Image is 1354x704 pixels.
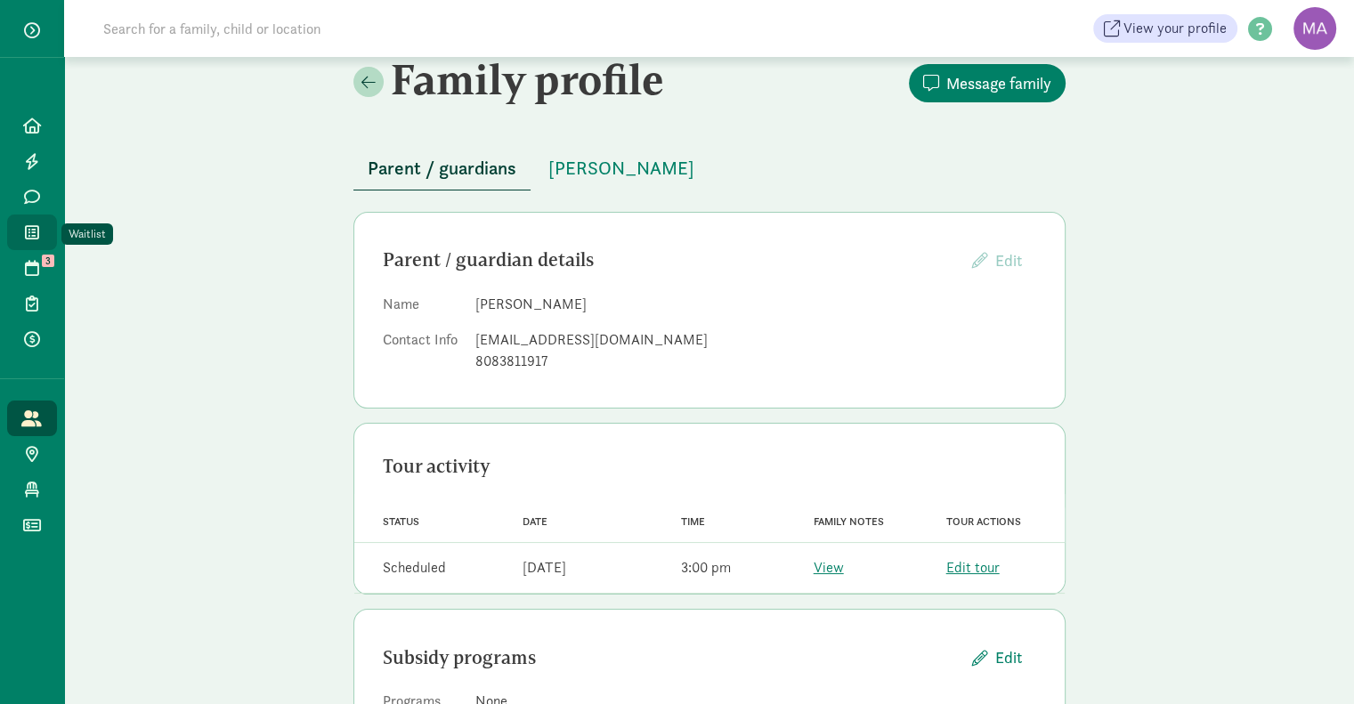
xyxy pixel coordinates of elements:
span: Edit [995,250,1022,271]
div: Scheduled [383,557,446,579]
span: Edit [995,645,1022,669]
span: Date [522,515,547,528]
div: Waitlist [69,225,106,243]
iframe: Chat Widget [1265,619,1354,704]
dt: Name [383,294,461,322]
button: Parent / guardians [353,147,531,190]
div: Tour activity [383,452,1036,481]
span: Message family [946,71,1051,95]
span: Status [383,515,419,528]
button: Edit [958,241,1036,279]
button: Message family [909,64,1066,102]
span: Parent / guardians [368,154,516,182]
dt: Contact Info [383,329,461,379]
a: View your profile [1093,14,1237,43]
div: 3:00 pm [681,557,731,579]
h2: Family profile [353,54,706,104]
div: [DATE] [522,557,565,579]
span: Family notes [814,515,884,528]
div: Parent / guardian details [383,246,958,274]
a: Edit tour [946,558,1000,577]
span: 3 [42,255,54,267]
a: Parent / guardians [353,158,531,179]
span: Tour actions [946,515,1021,528]
a: View [814,558,844,577]
div: 8083811917 [475,351,1036,372]
button: Edit [958,638,1036,676]
input: Search for a family, child or location [93,11,592,46]
span: Time [681,515,705,528]
span: [PERSON_NAME] [548,154,694,182]
div: [EMAIL_ADDRESS][DOMAIN_NAME] [475,329,1036,351]
a: 3 [7,250,57,286]
dd: [PERSON_NAME] [475,294,1036,315]
div: Subsidy programs [383,643,958,672]
a: [PERSON_NAME] [534,158,709,179]
button: [PERSON_NAME] [534,147,709,190]
span: View your profile [1123,18,1227,39]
